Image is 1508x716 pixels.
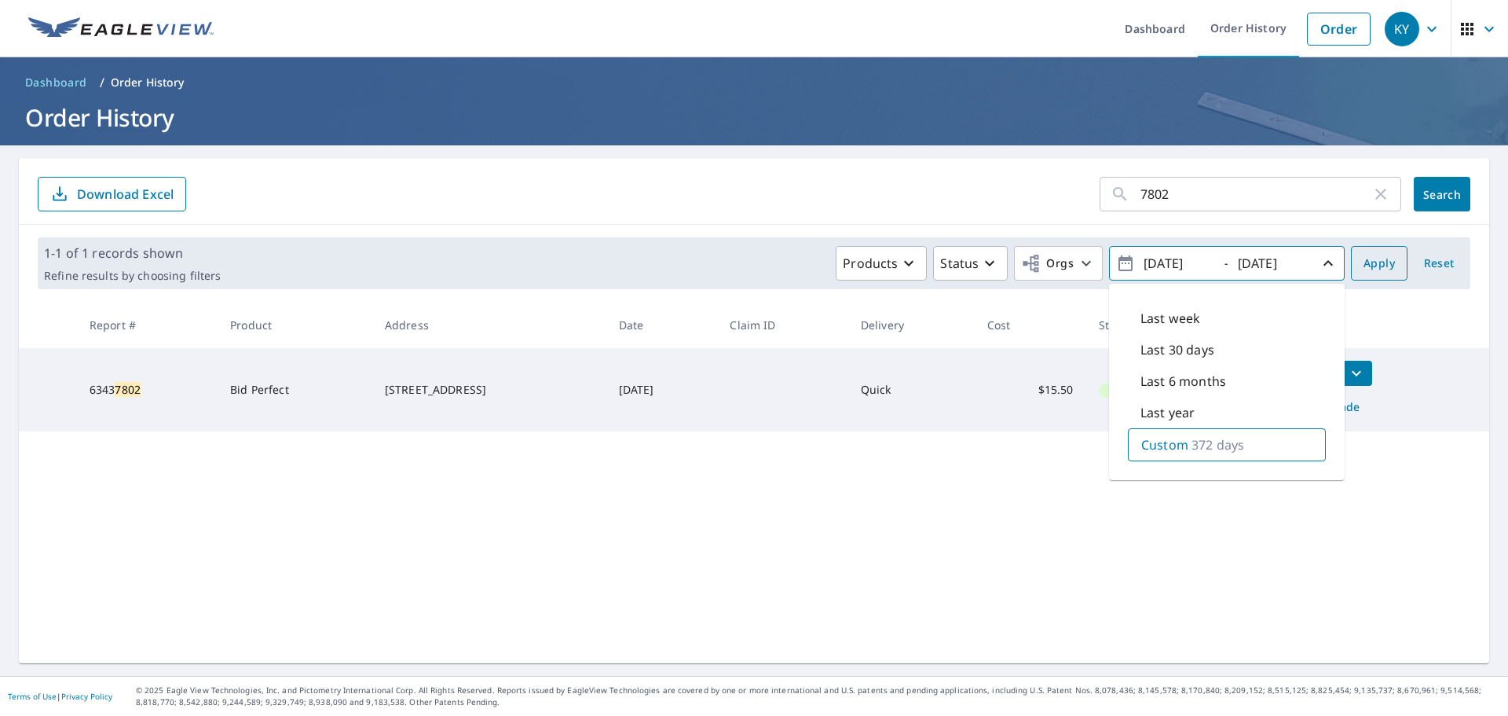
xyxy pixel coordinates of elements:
p: Order History [111,75,185,90]
th: Address [372,302,606,348]
p: © 2025 Eagle View Technologies, Inc. and Pictometry International Corp. All Rights Reserved. Repo... [136,685,1500,708]
td: [DATE] [606,348,718,431]
button: Products [836,246,927,281]
th: Date [606,302,718,348]
span: Orgs [1021,254,1074,274]
th: Claim ID [717,302,847,348]
nav: breadcrumb [19,70,1489,95]
th: Report # [77,302,218,348]
div: [STREET_ADDRESS] [385,382,594,398]
input: Address, Report #, Claim ID, etc. [1140,172,1371,216]
button: Search [1414,177,1470,211]
button: Reset [1414,246,1464,281]
a: Order [1307,13,1371,46]
td: Quick [848,348,975,431]
img: EV Logo [28,17,214,41]
button: Apply [1351,246,1407,281]
h1: Order History [19,101,1489,134]
p: Custom [1141,435,1188,454]
div: KY [1385,12,1419,46]
td: $15.50 [975,348,1086,431]
span: - [1116,250,1338,277]
li: / [100,73,104,92]
button: Status [933,246,1008,281]
td: Bid Perfect [218,348,372,431]
mark: 7802 [115,382,141,397]
p: 372 days [1191,435,1244,454]
p: Download Excel [77,185,174,203]
button: - [1109,246,1345,281]
th: Delivery [848,302,975,348]
input: yyyy/mm/dd [1139,251,1216,276]
p: | [8,692,112,701]
span: Apply [1363,254,1395,274]
span: Reset [1420,254,1458,274]
button: Download Excel [38,177,186,211]
a: Privacy Policy [61,691,112,702]
input: yyyy/mm/dd [1233,251,1310,276]
div: Last week [1128,303,1326,334]
span: Search [1426,187,1458,202]
p: Last 6 months [1140,372,1226,391]
p: Last 30 days [1140,340,1214,359]
th: Product [218,302,372,348]
button: Orgs [1014,246,1103,281]
p: Last year [1140,403,1195,422]
div: Last 30 days [1128,334,1326,365]
a: Terms of Use [8,691,57,702]
a: Dashboard [19,70,93,95]
th: Cost [975,302,1086,348]
button: filesDropdownBtn-63437802 [1340,361,1372,386]
p: Refine results by choosing filters [44,269,221,283]
p: Products [843,254,898,273]
p: Last week [1140,309,1200,328]
div: Last 6 months [1128,365,1326,397]
th: Status [1086,302,1262,348]
td: 6343 [77,348,218,431]
p: 1-1 of 1 records shown [44,244,221,263]
div: Custom372 days [1128,428,1326,461]
p: Status [940,254,979,273]
div: Last year [1128,397,1326,428]
span: Dashboard [25,75,87,90]
span: Completed [1100,385,1167,396]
